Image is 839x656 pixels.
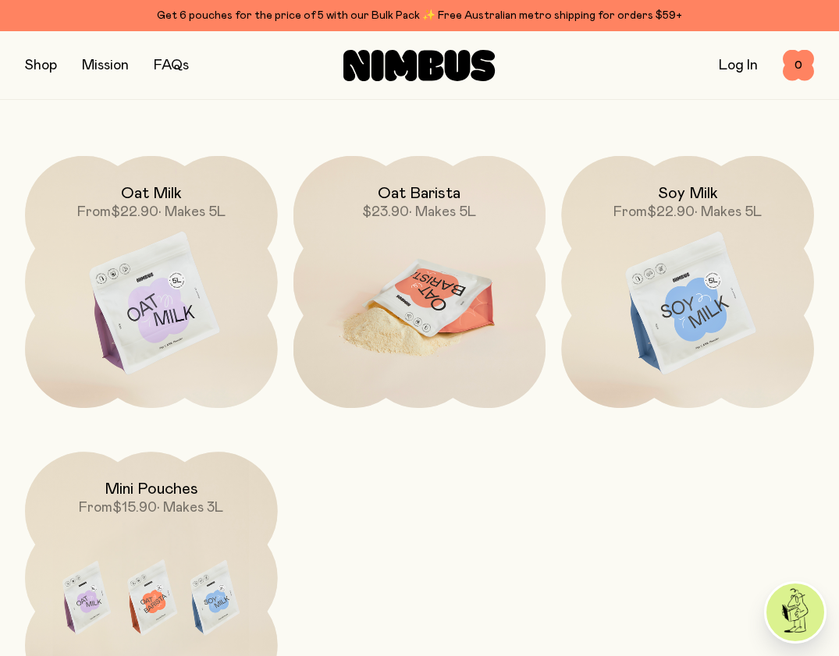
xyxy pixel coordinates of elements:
a: Oat Barista$23.90• Makes 5L [293,156,546,409]
span: From [613,205,647,219]
span: $15.90 [112,501,157,515]
a: Mission [82,59,129,73]
img: agent [766,583,824,641]
span: From [77,205,111,219]
a: Log In [719,59,758,73]
button: 0 [783,50,814,81]
a: Soy MilkFrom$22.90• Makes 5L [561,156,814,409]
h2: Oat Barista [378,184,460,203]
span: • Makes 5L [695,205,762,219]
a: FAQs [154,59,189,73]
h2: Oat Milk [121,184,182,203]
h2: Mini Pouches [105,480,198,498]
span: • Makes 5L [409,205,476,219]
span: • Makes 5L [158,205,226,219]
span: $23.90 [362,205,409,219]
h2: Soy Milk [658,184,718,203]
span: $22.90 [111,205,158,219]
a: Oat MilkFrom$22.90• Makes 5L [25,156,278,409]
div: Get 6 pouches for the price of 5 with our Bulk Pack ✨ Free Australian metro shipping for orders $59+ [25,6,814,25]
span: • Makes 3L [157,501,223,515]
span: From [79,501,112,515]
span: $22.90 [647,205,695,219]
